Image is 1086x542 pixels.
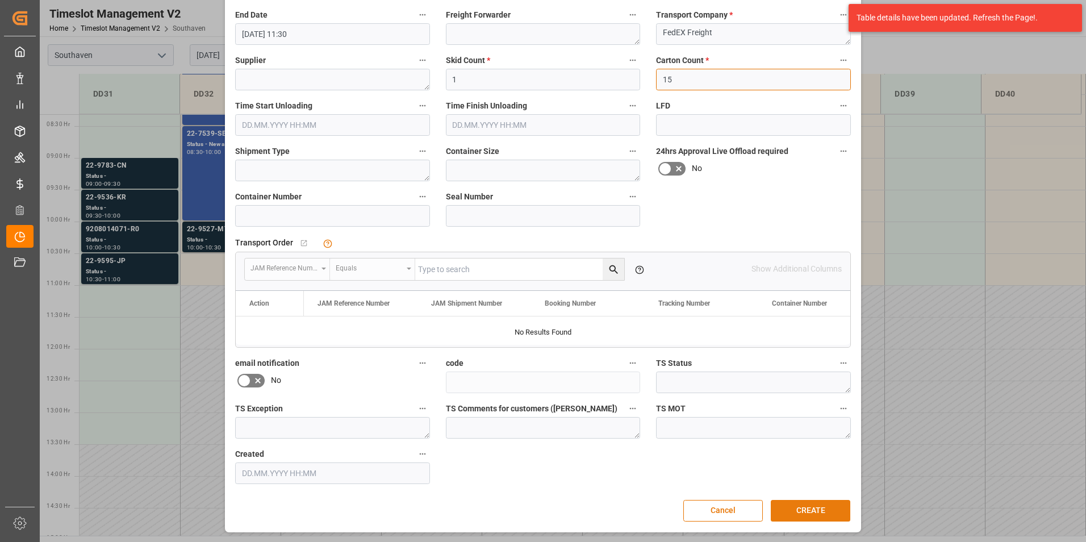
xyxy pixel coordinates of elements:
[431,299,502,307] span: JAM Shipment Number
[545,299,596,307] span: Booking Number
[836,401,851,416] button: TS MOT
[446,191,493,203] span: Seal Number
[235,403,283,415] span: TS Exception
[772,299,827,307] span: Container Number
[656,100,670,112] span: LFD
[857,12,1066,24] div: Table details have been updated. Refresh the Page!.
[446,403,617,415] span: TS Comments for customers ([PERSON_NAME])
[446,114,641,136] input: DD.MM.YYYY HH:MM
[235,448,264,460] span: Created
[271,374,281,386] span: No
[415,356,430,370] button: email notification
[446,100,527,112] span: Time Finish Unloading
[656,23,851,45] textarea: FedEX Freight
[625,401,640,416] button: TS Comments for customers ([PERSON_NAME])
[250,260,318,273] div: JAM Reference Number
[656,145,788,157] span: 24hrs Approval Live Offload required
[235,145,290,157] span: Shipment Type
[446,9,511,21] span: Freight Forwarder
[836,98,851,113] button: LFD
[249,299,269,307] div: Action
[415,401,430,416] button: TS Exception
[656,55,709,66] span: Carton Count
[415,7,430,22] button: End Date
[235,100,312,112] span: Time Start Unloading
[415,144,430,159] button: Shipment Type
[625,98,640,113] button: Time Finish Unloading
[446,55,490,66] span: Skid Count
[656,9,733,21] span: Transport Company
[415,259,624,280] input: Type to search
[235,462,430,484] input: DD.MM.YYYY HH:MM
[625,53,640,68] button: Skid Count *
[656,357,692,369] span: TS Status
[415,53,430,68] button: Supplier
[836,144,851,159] button: 24hrs Approval Live Offload required
[235,357,299,369] span: email notification
[235,114,430,136] input: DD.MM.YYYY HH:MM
[836,53,851,68] button: Carton Count *
[415,189,430,204] button: Container Number
[336,260,403,273] div: Equals
[603,259,624,280] button: search button
[625,356,640,370] button: code
[658,299,710,307] span: Tracking Number
[235,9,268,21] span: End Date
[446,357,463,369] span: code
[446,145,499,157] span: Container Size
[415,447,430,461] button: Created
[318,299,390,307] span: JAM Reference Number
[836,7,851,22] button: Transport Company *
[656,403,686,415] span: TS MOT
[235,191,302,203] span: Container Number
[245,259,330,280] button: open menu
[235,237,293,249] span: Transport Order
[625,189,640,204] button: Seal Number
[692,162,702,174] span: No
[330,259,415,280] button: open menu
[625,144,640,159] button: Container Size
[235,23,430,45] input: DD.MM.YYYY HH:MM
[235,55,266,66] span: Supplier
[836,356,851,370] button: TS Status
[625,7,640,22] button: Freight Forwarder
[683,500,763,522] button: Cancel
[771,500,850,522] button: CREATE
[415,98,430,113] button: Time Start Unloading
